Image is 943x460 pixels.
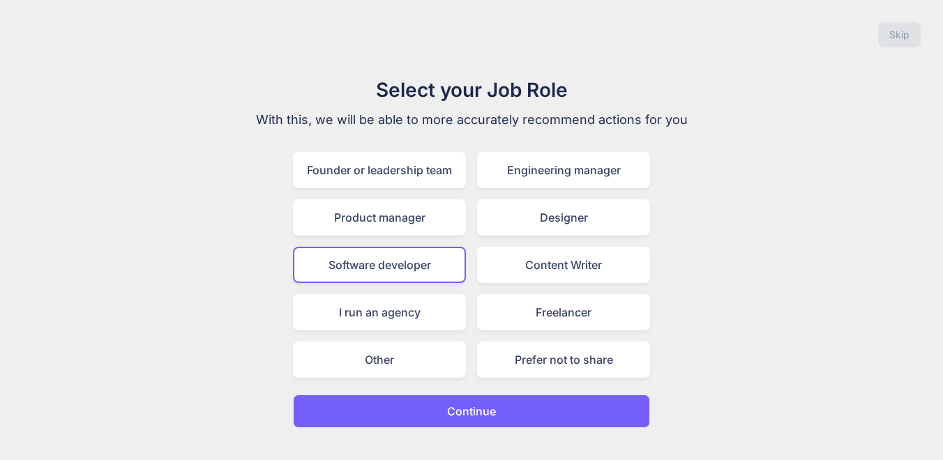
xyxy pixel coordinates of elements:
[878,22,921,47] button: Skip
[293,247,466,283] div: Software developer
[237,110,706,130] p: With this, we will be able to more accurately recommend actions for you
[477,294,650,330] div: Freelancer
[293,199,466,236] div: Product manager
[477,152,650,188] div: Engineering manager
[447,403,496,420] p: Continue
[293,152,466,188] div: Founder or leadership team
[293,342,466,378] div: Other
[293,394,650,428] button: Continue
[477,342,650,378] div: Prefer not to share
[477,247,650,283] div: Content Writer
[237,75,706,105] h1: Select your Job Role
[293,294,466,330] div: I run an agency
[477,199,650,236] div: Designer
